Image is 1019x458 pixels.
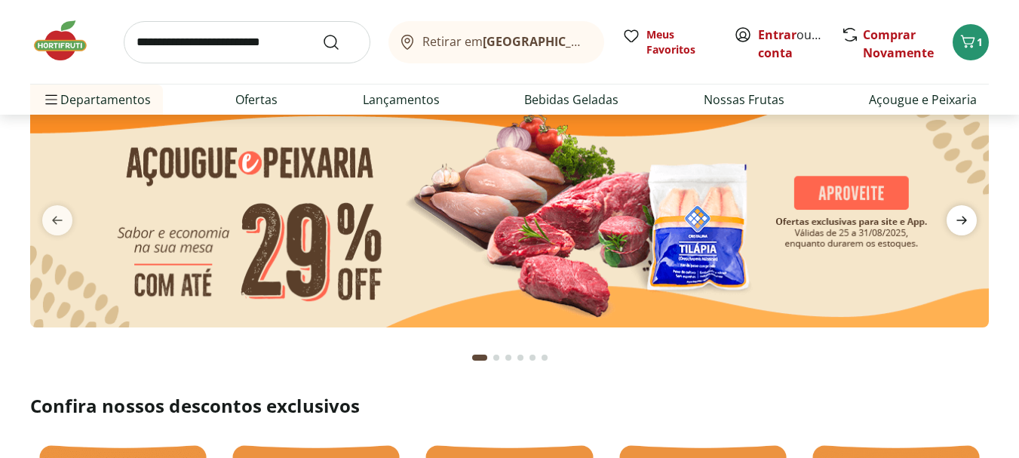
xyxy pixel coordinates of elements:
a: Comprar Novamente [863,26,934,61]
a: Entrar [758,26,796,43]
a: Bebidas Geladas [524,91,618,109]
a: Açougue e Peixaria [869,91,977,109]
a: Lançamentos [363,91,440,109]
img: Hortifruti [30,18,106,63]
button: Current page from fs-carousel [469,340,490,376]
a: Meus Favoritos [622,27,716,57]
button: next [935,205,989,235]
button: Go to page 2 from fs-carousel [490,340,502,376]
button: Go to page 3 from fs-carousel [502,340,514,376]
input: search [124,21,370,63]
span: 1 [977,35,983,49]
span: ou [758,26,825,62]
img: açougue [30,95,989,327]
h2: Confira nossos descontos exclusivos [30,394,989,418]
span: Meus Favoritos [646,27,716,57]
a: Ofertas [235,91,278,109]
span: Departamentos [42,81,151,118]
a: Criar conta [758,26,841,61]
button: Go to page 4 from fs-carousel [514,340,526,376]
button: Submit Search [322,33,358,51]
button: Carrinho [953,24,989,60]
button: Go to page 5 from fs-carousel [526,340,539,376]
b: [GEOGRAPHIC_DATA]/[GEOGRAPHIC_DATA] [483,33,737,50]
button: Menu [42,81,60,118]
span: Retirar em [422,35,589,48]
button: Go to page 6 from fs-carousel [539,340,551,376]
a: Nossas Frutas [704,91,784,109]
button: Retirar em[GEOGRAPHIC_DATA]/[GEOGRAPHIC_DATA] [388,21,604,63]
button: previous [30,205,84,235]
